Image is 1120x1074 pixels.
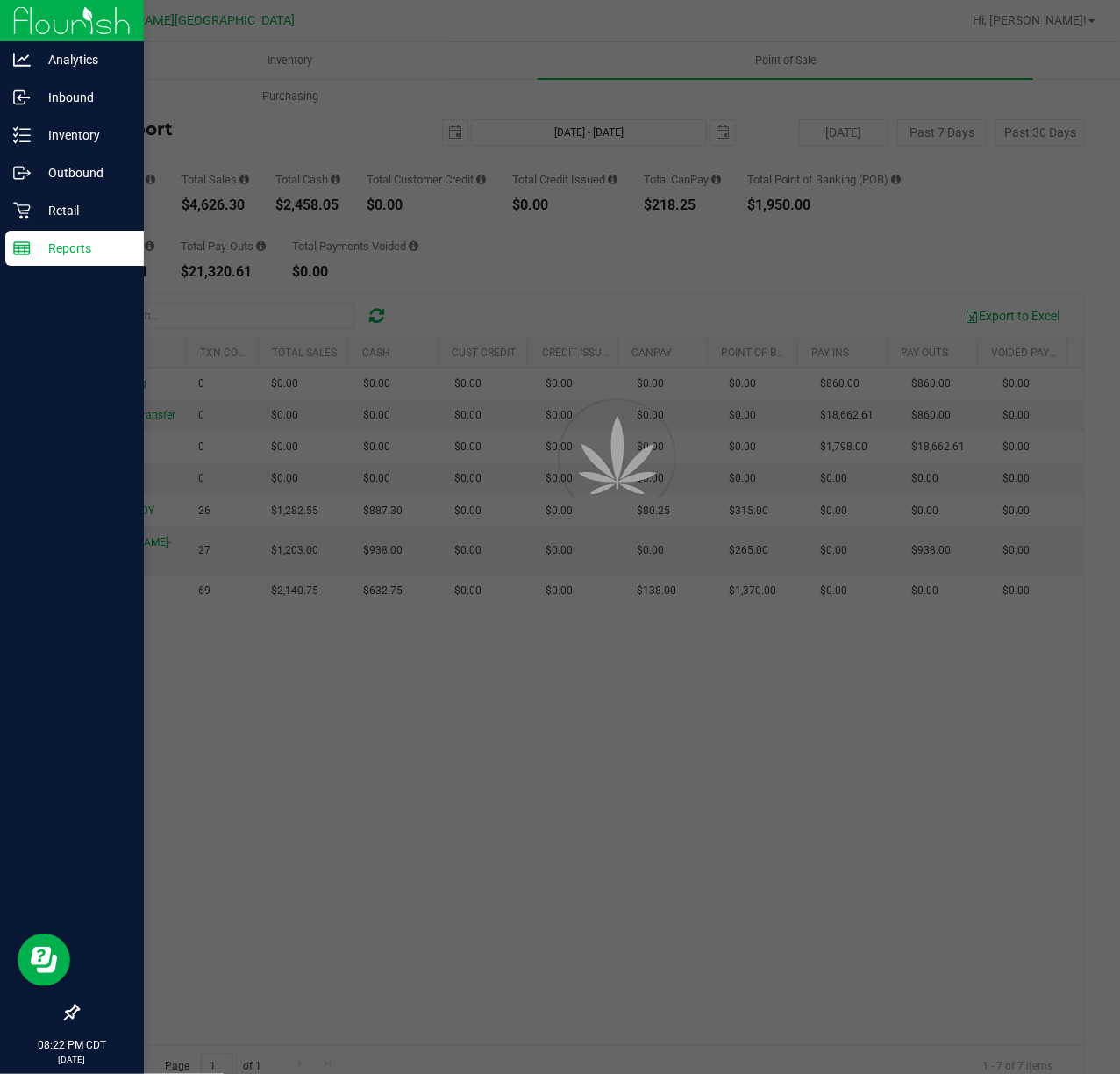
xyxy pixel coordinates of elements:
[31,125,136,146] p: Inventory
[8,1037,136,1053] p: 08:22 PM CDT
[13,51,31,68] inline-svg: Analytics
[31,238,136,259] p: Reports
[13,164,31,182] inline-svg: Outbound
[31,49,136,70] p: Analytics
[31,87,136,108] p: Inbound
[18,934,70,986] iframe: Resource center
[13,202,31,219] inline-svg: Retail
[31,162,136,183] p: Outbound
[8,1053,136,1066] p: [DATE]
[13,89,31,106] inline-svg: Inbound
[31,200,136,221] p: Retail
[13,240,31,257] inline-svg: Reports
[13,126,31,144] inline-svg: Inventory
